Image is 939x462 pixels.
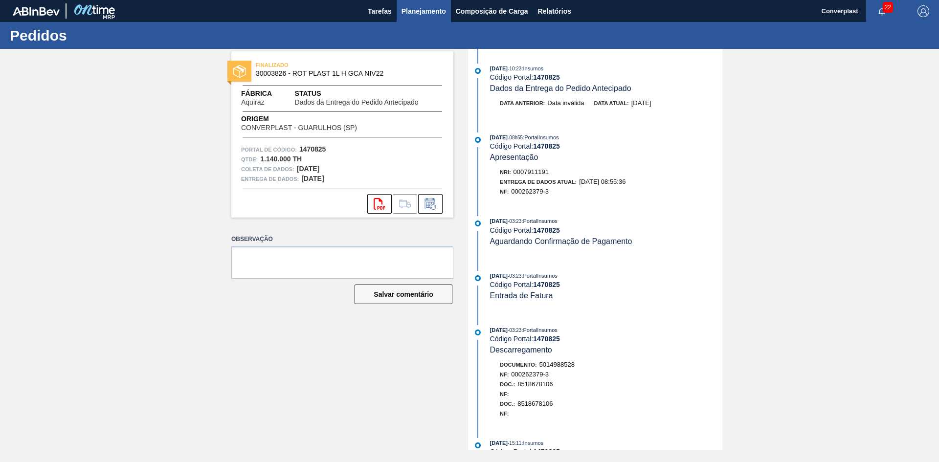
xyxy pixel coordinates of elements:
font: 8518678106 [517,400,553,407]
font: 1.140.000 TH [260,155,302,163]
font: NF: [500,189,509,195]
font: PortalInsumos [523,218,557,224]
font: Qtde [241,156,256,162]
font: 000262379-3 [511,371,549,378]
font: [DATE] [490,134,508,140]
div: Abrir arquivo PDF [367,194,392,214]
font: [DATE] [297,165,319,173]
font: Dados da Entrega do Pedido Antecipado [490,84,631,92]
img: atual [475,275,481,281]
font: Salvar comentário [374,290,433,298]
font: : [521,327,523,333]
font: 22 [885,4,891,11]
font: - [508,135,509,140]
font: 03:23 [509,219,521,224]
font: [DATE] [490,218,508,224]
font: Documento: [500,362,537,368]
div: Ir para Composição de Carga [393,194,417,214]
font: Entrada de Fatura [490,291,553,300]
font: Entrega de dados: [241,176,299,182]
font: 1470825 [533,448,560,456]
font: Código Portal: [490,142,534,150]
font: [DATE] [490,327,508,333]
font: Status [295,89,321,97]
font: - [508,328,509,333]
font: Código Portal: [490,226,534,234]
font: Converplast [822,7,858,15]
font: FINALIZADO [256,62,289,68]
img: Sair [917,5,929,17]
font: Coleta de dados: [241,166,294,172]
font: Relatórios [538,7,571,15]
img: atual [475,330,481,335]
span: FINALIZADO [256,60,393,70]
font: 000262379-3 [511,188,549,195]
font: [DATE] [490,440,508,446]
font: Apresentação [490,153,538,161]
font: 08h55 [509,135,523,140]
font: Insumos [523,440,543,446]
font: Descarregamento [490,346,552,354]
font: [DATE] [301,175,324,182]
font: [DATE] [490,273,508,279]
font: Insumos [523,66,543,71]
font: Origem [241,115,269,123]
font: PortalInsumos [524,134,559,140]
font: 1470825 [533,226,560,234]
font: NF: [500,372,509,377]
font: PortalInsumos [523,273,557,279]
font: : [521,218,523,224]
font: 1470825 [533,142,560,150]
span: 30003826 - ROT PLAST 1L H GCA NIV22 [256,70,433,77]
font: Nri: [500,169,511,175]
font: 15:11 [509,440,521,446]
div: Informar alteração no pedido [418,194,443,214]
font: 10:23 [509,66,521,71]
font: 8518678106 [517,380,553,388]
font: Código Portal: [490,73,534,81]
font: 03:23 [509,328,521,333]
img: atual [475,220,481,226]
font: NF: [500,391,509,397]
font: : [521,273,523,279]
font: Código Portal: [490,281,534,288]
font: - [508,273,509,279]
font: Data atual: [594,100,628,106]
font: Doc.: [500,381,515,387]
img: atual [475,442,481,448]
font: Data anterior: [500,100,545,106]
font: Tarefas [368,7,392,15]
font: CONVERPLAST - GUARULHOS (SP) [241,124,357,132]
font: - [508,440,509,446]
font: 1470825 [533,281,560,288]
button: Salvar comentário [355,285,452,304]
font: Entrega de dados Atual: [500,179,577,185]
font: Portal de Código: [241,147,297,153]
font: 5014988528 [539,361,575,368]
font: Dados da Entrega do Pedido Antecipado [295,98,419,106]
font: 03:23 [509,273,521,279]
font: NF: [500,411,509,417]
button: Notificações [866,4,897,18]
img: status [233,65,246,78]
font: Pedidos [10,27,67,44]
img: atual [475,137,481,143]
font: 1470825 [533,335,560,343]
font: Código Portal: [490,448,534,456]
font: - [508,66,509,71]
font: Fábrica [241,89,272,97]
font: Planejamento [402,7,446,15]
font: 0007911191 [514,168,549,176]
font: Doc.: [500,401,515,407]
font: : [521,66,523,71]
font: PortalInsumos [523,327,557,333]
font: 30003826 - ROT PLAST 1L H GCA NIV22 [256,69,383,77]
font: 1470825 [299,145,326,153]
font: Observação [231,236,273,242]
font: Aquiraz [241,98,264,106]
font: Aguardando Confirmação de Pagamento [490,237,632,245]
font: : [256,156,258,162]
font: : [523,134,524,140]
font: : [521,440,523,446]
font: [DATE] [490,66,508,71]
